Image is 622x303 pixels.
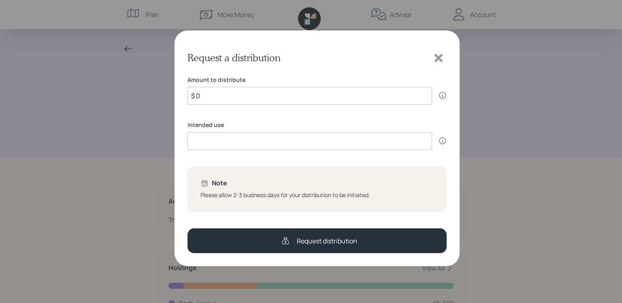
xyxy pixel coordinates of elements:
label: Intended use [187,121,447,129]
h3: Request a distribution [187,52,281,64]
div: Request distribution [297,236,357,246]
div: Please allow 2-3 business days for your distribution to be initiated. [200,191,434,199]
label: Amount to distribute [187,76,447,84]
h5: Note [212,179,227,187]
button: Request distribution [187,228,447,253]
